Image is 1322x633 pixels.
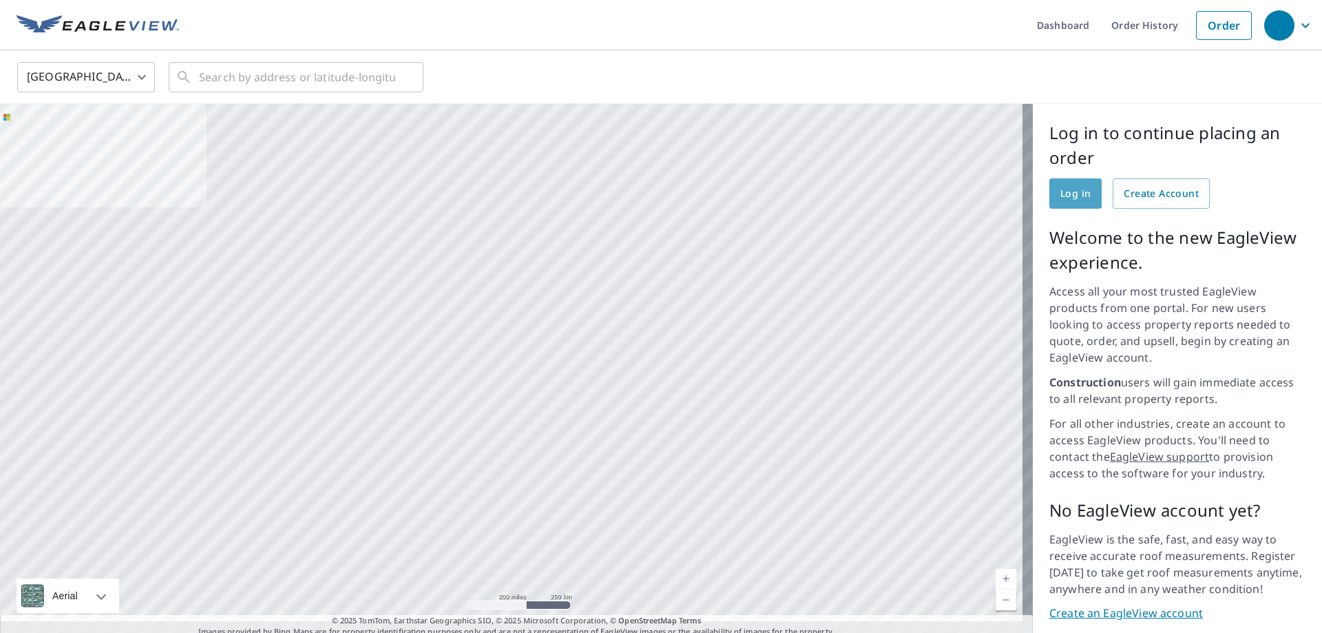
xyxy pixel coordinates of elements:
[996,569,1016,590] a: Current Level 5, Zoom In
[48,579,82,613] div: Aerial
[1060,185,1091,203] span: Log in
[1196,11,1252,40] a: Order
[1049,531,1305,597] p: EagleView is the safe, fast, and easy way to receive accurate roof measurements. Register [DATE] ...
[1049,498,1305,523] p: No EagleView account yet?
[1049,178,1102,209] a: Log in
[996,590,1016,610] a: Current Level 5, Zoom Out
[1049,375,1121,390] strong: Construction
[1049,374,1305,407] p: users will gain immediate access to all relevant property reports.
[1113,178,1210,209] a: Create Account
[17,58,155,96] div: [GEOGRAPHIC_DATA]
[1049,283,1305,366] p: Access all your most trusted EagleView products from one portal. For new users looking to access ...
[1049,605,1305,621] a: Create an EagleView account
[1049,121,1305,170] p: Log in to continue placing an order
[1110,449,1210,464] a: EagleView support
[1049,225,1305,275] p: Welcome to the new EagleView experience.
[1124,185,1199,203] span: Create Account
[1049,415,1305,481] p: For all other industries, create an account to access EagleView products. You'll need to contact ...
[17,579,119,613] div: Aerial
[17,15,179,36] img: EV Logo
[679,615,702,625] a: Terms
[332,615,702,627] span: © 2025 TomTom, Earthstar Geographics SIO, © 2025 Microsoft Corporation, ©
[618,615,676,625] a: OpenStreetMap
[199,58,395,96] input: Search by address or latitude-longitude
